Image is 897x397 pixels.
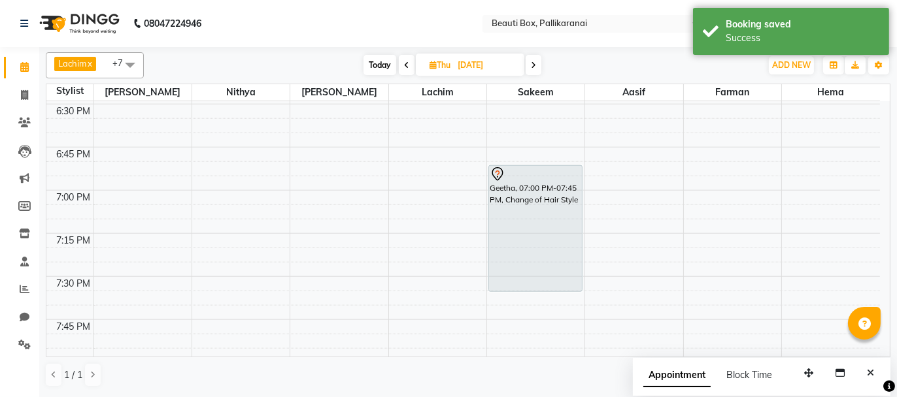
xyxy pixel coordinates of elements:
span: Hema [782,84,880,101]
img: logo [33,5,123,42]
div: 7:30 PM [54,277,93,291]
span: Lachim [58,58,86,69]
button: Close [861,363,880,383]
b: 08047224946 [144,5,201,42]
a: x [86,58,92,69]
div: 7:00 PM [54,191,93,204]
span: Appointment [643,364,711,387]
span: Block Time [726,369,772,381]
span: +7 [112,57,133,68]
div: 7:45 PM [54,320,93,334]
span: [PERSON_NAME] [290,84,388,101]
div: 6:45 PM [54,148,93,161]
div: Booking saved [726,18,879,31]
button: ADD NEW [769,56,814,74]
div: 6:30 PM [54,104,93,118]
span: ADD NEW [772,60,811,70]
span: 1 / 1 [64,368,82,382]
div: Stylist [46,84,93,98]
div: Geetha, 07:00 PM-07:45 PM, Change of Hair Style [489,166,582,291]
span: Thu [426,60,454,70]
span: Aasif [585,84,683,101]
span: Farman [684,84,781,101]
span: [PERSON_NAME] [94,84,192,101]
span: Lachim [389,84,486,101]
span: Sakeem [487,84,584,101]
input: 2025-09-04 [454,56,519,75]
span: Today [364,55,396,75]
div: 7:15 PM [54,234,93,247]
div: Success [726,31,879,45]
span: Nithya [192,84,290,101]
